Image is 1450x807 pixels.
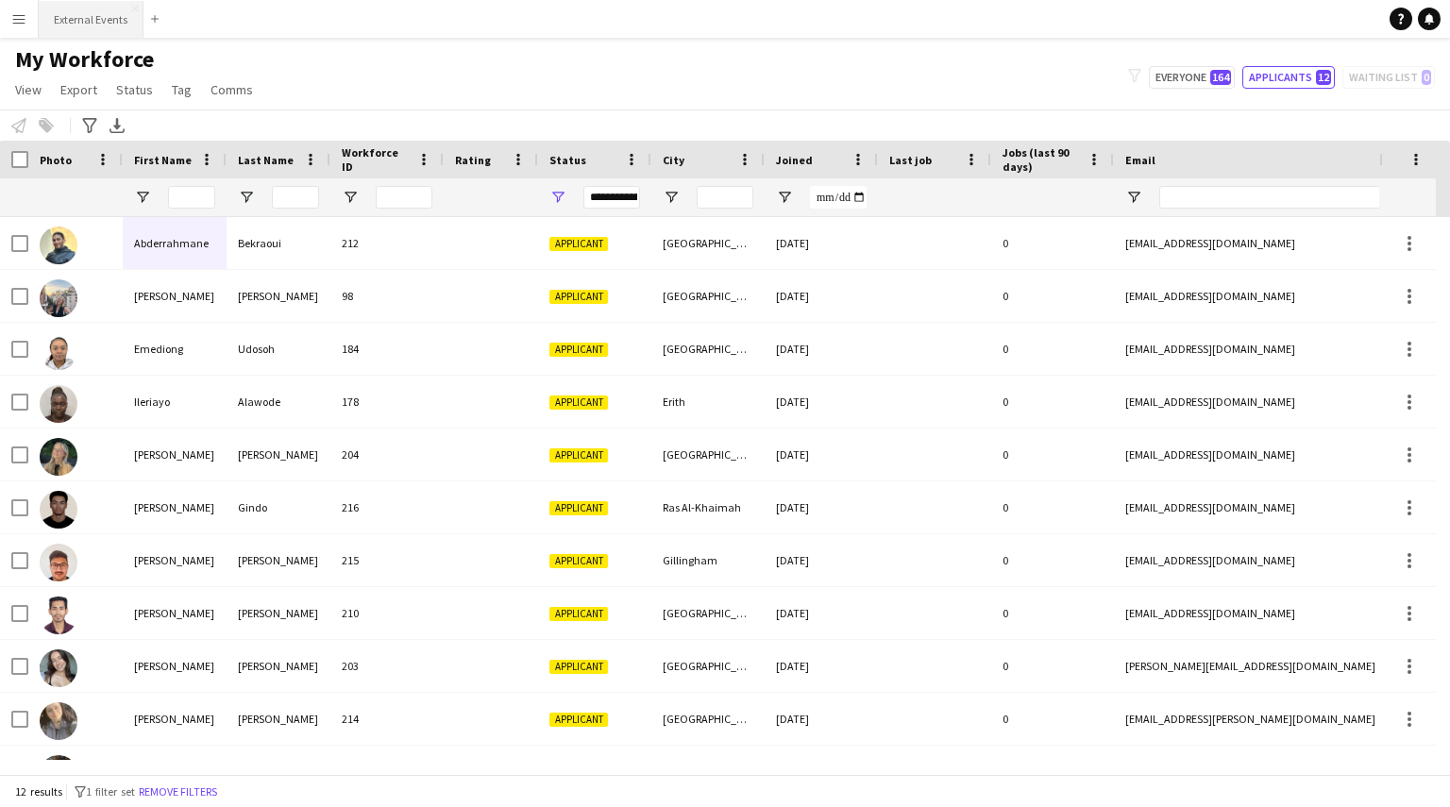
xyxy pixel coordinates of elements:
[765,217,878,269] div: [DATE]
[342,145,410,174] span: Workforce ID
[765,746,878,798] div: [DATE]
[549,501,608,515] span: Applicant
[991,376,1114,428] div: 0
[123,481,227,533] div: [PERSON_NAME]
[991,323,1114,375] div: 0
[991,640,1114,692] div: 0
[78,114,101,137] app-action-btn: Advanced filters
[549,713,608,727] span: Applicant
[765,429,878,480] div: [DATE]
[651,270,765,322] div: [GEOGRAPHIC_DATA]
[330,323,444,375] div: 184
[40,755,77,793] img: Temitayo Oke
[1125,153,1155,167] span: Email
[40,227,77,264] img: Abderrahmane Bekraoui
[651,746,765,798] div: [GEOGRAPHIC_DATA]
[765,640,878,692] div: [DATE]
[651,693,765,745] div: [GEOGRAPHIC_DATA]
[203,77,261,102] a: Comms
[272,186,319,209] input: Last Name Filter Input
[227,481,330,533] div: Gindo
[123,323,227,375] div: Emediong
[991,534,1114,586] div: 0
[164,77,199,102] a: Tag
[40,597,77,634] img: Shubham Tambe
[549,153,586,167] span: Status
[697,186,753,209] input: City Filter Input
[135,782,221,802] button: Remove filters
[40,491,77,529] img: Omar Gindo
[889,153,932,167] span: Last job
[40,332,77,370] img: Emediong Udosoh
[123,217,227,269] div: Abderrahmane
[810,186,867,209] input: Joined Filter Input
[123,746,227,798] div: Temitayo
[60,81,97,98] span: Export
[238,153,294,167] span: Last Name
[651,534,765,586] div: Gillingham
[227,270,330,322] div: [PERSON_NAME]
[40,544,77,581] img: Rohan Singh
[991,429,1114,480] div: 0
[991,270,1114,322] div: 0
[116,81,153,98] span: Status
[991,746,1114,798] div: 0
[330,587,444,639] div: 210
[991,481,1114,533] div: 0
[134,153,192,167] span: First Name
[991,217,1114,269] div: 0
[765,587,878,639] div: [DATE]
[86,784,135,799] span: 1 filter set
[651,640,765,692] div: [GEOGRAPHIC_DATA]
[109,77,160,102] a: Status
[549,448,608,462] span: Applicant
[227,217,330,269] div: Bekraoui
[549,660,608,674] span: Applicant
[663,153,684,167] span: City
[651,481,765,533] div: Ras Al-Khaimah
[330,746,444,798] div: 157
[123,376,227,428] div: Ileriayo
[123,270,227,322] div: [PERSON_NAME]
[651,429,765,480] div: [GEOGRAPHIC_DATA]
[330,429,444,480] div: 204
[53,77,105,102] a: Export
[227,323,330,375] div: Udosoh
[330,270,444,322] div: 98
[227,534,330,586] div: [PERSON_NAME]
[549,237,608,251] span: Applicant
[238,189,255,206] button: Open Filter Menu
[330,640,444,692] div: 203
[227,746,330,798] div: Oke
[8,77,49,102] a: View
[227,587,330,639] div: [PERSON_NAME]
[123,534,227,586] div: [PERSON_NAME]
[765,376,878,428] div: [DATE]
[376,186,432,209] input: Workforce ID Filter Input
[1149,66,1235,89] button: Everyone164
[227,376,330,428] div: Alawode
[123,587,227,639] div: [PERSON_NAME]
[123,693,227,745] div: [PERSON_NAME]
[227,429,330,480] div: [PERSON_NAME]
[549,607,608,621] span: Applicant
[123,640,227,692] div: [PERSON_NAME]
[168,186,215,209] input: First Name Filter Input
[40,153,72,167] span: Photo
[40,649,77,687] img: Sophia sloan
[991,693,1114,745] div: 0
[227,693,330,745] div: [PERSON_NAME]
[663,189,680,206] button: Open Filter Menu
[227,640,330,692] div: [PERSON_NAME]
[211,81,253,98] span: Comms
[330,534,444,586] div: 215
[39,1,143,38] button: External Events
[776,153,813,167] span: Joined
[776,189,793,206] button: Open Filter Menu
[549,395,608,410] span: Applicant
[123,429,227,480] div: [PERSON_NAME]
[40,438,77,476] img: Kristen Smith
[455,153,491,167] span: Rating
[1316,70,1331,85] span: 12
[106,114,128,137] app-action-btn: Export XLSX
